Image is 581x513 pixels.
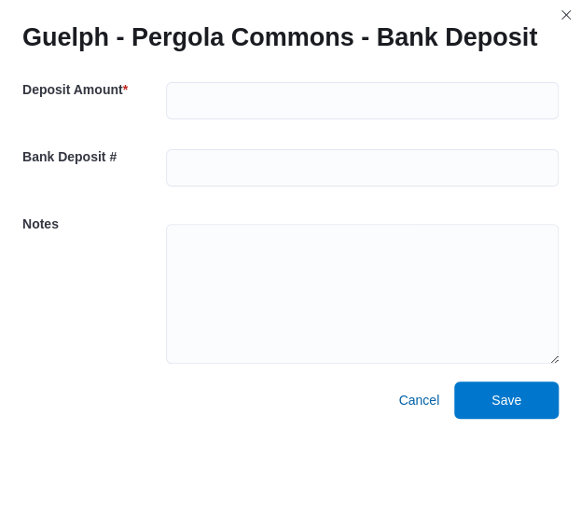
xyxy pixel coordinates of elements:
span: Save [491,391,521,409]
span: Cancel [398,391,439,409]
button: Closes this modal window [555,4,577,26]
h1: Guelph - Pergola Commons - Bank Deposit [22,22,537,52]
button: Cancel [391,381,447,419]
h5: Bank Deposit # [22,138,162,175]
h5: Deposit Amount [22,71,162,108]
h5: Notes [22,205,162,243]
button: Save [454,381,559,419]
